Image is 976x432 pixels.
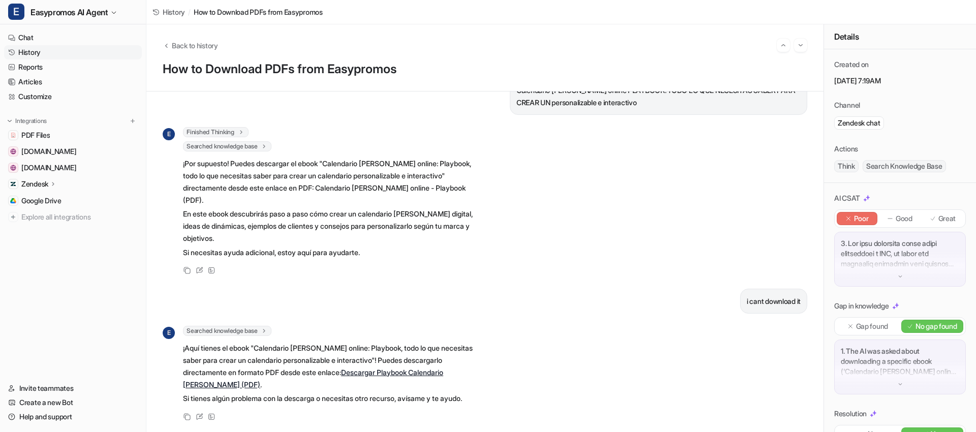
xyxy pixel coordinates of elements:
[838,118,880,128] p: Zendesk chat
[183,208,480,244] p: En este ebook descubrirás paso a paso cómo crear un calendario [PERSON_NAME] digital, ideas de di...
[163,128,175,140] span: E
[10,132,16,138] img: PDF Files
[4,128,142,142] a: PDF FilesPDF Files
[4,60,142,74] a: Reports
[854,213,869,224] p: Poor
[4,89,142,104] a: Customize
[834,144,858,154] p: Actions
[183,158,480,206] p: ¡Por supuesto! Puedes descargar el ebook "Calendario [PERSON_NAME] online: Playbook, todo lo que ...
[21,209,138,225] span: Explore all integrations
[856,321,888,331] p: Gap found
[4,144,142,159] a: www.easypromosapp.com[DOMAIN_NAME]
[183,342,480,391] p: ¡Aquí tienes el ebook "Calendario [PERSON_NAME] online: Playbook, todo lo que necesitas saber par...
[183,246,480,259] p: Si necesitas ayuda adicional, estoy aquí para ayudarte.
[780,41,787,50] img: Previous session
[30,5,108,19] span: Easypromos AI Agent
[863,160,946,172] span: Search Knowledge Base
[797,41,804,50] img: Next session
[6,117,13,125] img: expand menu
[834,59,869,70] p: Created on
[4,75,142,89] a: Articles
[4,395,142,410] a: Create a new Bot
[4,194,142,208] a: Google DriveGoogle Drive
[183,392,480,405] p: Si tienes algún problema con la descarga o necesitas otro recurso, avísame y te ayudo.
[15,117,47,125] p: Integrations
[21,163,76,173] span: [DOMAIN_NAME]
[21,130,50,140] span: PDF Files
[938,213,956,224] p: Great
[896,213,912,224] p: Good
[841,238,959,269] p: 3. Lor ipsu dolorsita conse adipi elitseddoei t INC, ut labor etd magnaaliq enimadmin veni quisno...
[163,7,185,17] span: History
[4,210,142,224] a: Explore all integrations
[841,346,959,377] p: 1. The AI was asked about downloading a specific ebook ('Calendario [PERSON_NAME] online: Playboo...
[21,179,48,189] p: Zendesk
[8,212,18,222] img: explore all integrations
[834,193,860,203] p: AI CSAT
[834,301,889,311] p: Gap in knowledge
[10,181,16,187] img: Zendesk
[897,273,904,280] img: down-arrow
[516,84,801,109] p: Calendario [PERSON_NAME] online PLAYBOOK: TODO LO QUE NECESITAS SABER PARA CREAR UN personalizabl...
[916,321,957,331] p: No gap found
[834,100,860,110] p: Channel
[834,76,966,86] p: [DATE] 7:19AM
[8,4,24,20] span: E
[777,39,790,52] button: Go to previous session
[163,40,218,51] button: Back to history
[183,326,271,336] span: Searched knowledge base
[10,165,16,171] img: easypromos-apiref.redoc.ly
[4,45,142,59] a: History
[824,24,976,49] div: Details
[194,7,323,17] span: How to Download PDFs from Easypromos
[163,327,175,339] span: E
[21,146,76,157] span: [DOMAIN_NAME]
[188,7,191,17] span: /
[4,30,142,45] a: Chat
[4,161,142,175] a: easypromos-apiref.redoc.ly[DOMAIN_NAME]
[152,7,185,17] a: History
[834,409,867,419] p: Resolution
[897,381,904,388] img: down-arrow
[183,141,271,151] span: Searched knowledge base
[183,127,249,137] span: Finished Thinking
[4,116,50,126] button: Integrations
[747,295,801,307] p: i cant download it
[183,368,443,389] a: Descargar Playbook Calendario [PERSON_NAME] (PDF)
[834,160,859,172] span: Think
[172,40,218,51] span: Back to history
[4,381,142,395] a: Invite teammates
[129,117,136,125] img: menu_add.svg
[4,410,142,424] a: Help and support
[163,62,807,77] h1: How to Download PDFs from Easypromos
[10,148,16,155] img: www.easypromosapp.com
[10,198,16,204] img: Google Drive
[794,39,807,52] button: Go to next session
[21,196,62,206] span: Google Drive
